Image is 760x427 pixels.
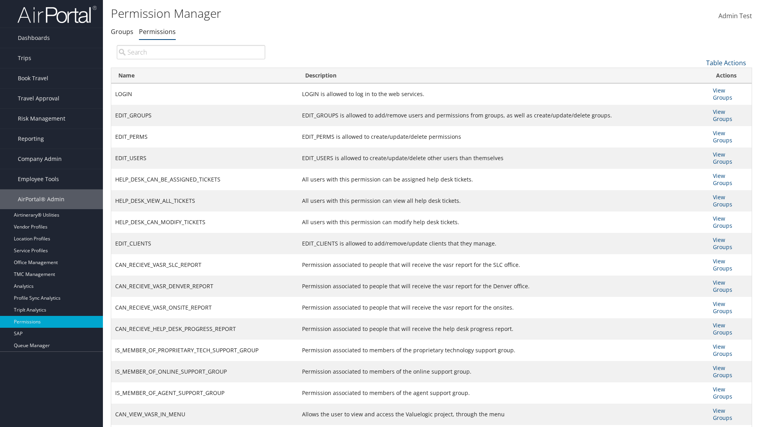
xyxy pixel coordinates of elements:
span: Travel Approval [18,89,59,108]
td: All users with this permission can view all help desk tickets. [298,190,709,212]
td: Permission associated to members of the agent support group. [298,382,709,404]
a: Groups [111,27,133,36]
td: LOGIN [111,83,298,105]
td: CAN_RECIEVE_VASR_ONSITE_REPORT [111,297,298,318]
td: HELP_DESK_CAN_BE_ASSIGNED_TICKETS [111,169,298,190]
a: View Groups [713,151,732,165]
a: View Groups [713,193,732,208]
a: View Groups [713,321,732,336]
td: IS_MEMBER_OF_PROPRIETARY_TECH_SUPPORT_GROUP [111,340,298,361]
a: View Groups [713,257,732,272]
a: Permissions [139,27,176,36]
td: HELP_DESK_VIEW_ALL_TICKETS [111,190,298,212]
td: Permission associated to people that will receive the vasr report for the SLC office. [298,254,709,276]
td: IS_MEMBER_OF_ONLINE_SUPPORT_GROUP [111,361,298,382]
a: Admin Test [718,4,752,28]
span: AirPortal® Admin [18,189,65,209]
span: Trips [18,48,31,68]
td: HELP_DESK_CAN_MODIFY_TICKETS [111,212,298,233]
td: Permission associated to people that will receive the help desk progress report. [298,318,709,340]
a: View Groups [713,87,732,101]
td: EDIT_PERMS is allowed to create/update/delete permissions [298,126,709,147]
th: Name: activate to sort column ascending [111,68,298,83]
td: EDIT_GROUPS is allowed to add/remove users and permissions from groups, as well as create/update/... [298,105,709,126]
td: CAN_VIEW_VASR_IN_MENU [111,404,298,425]
a: View Groups [713,129,732,144]
a: Table Actions [706,59,746,67]
h1: Permission Manager [111,5,538,22]
img: airportal-logo.png [17,5,97,24]
td: Permission associated to members of the online support group. [298,361,709,382]
a: View Groups [713,172,732,187]
a: View Groups [713,279,732,293]
a: View Groups [713,236,732,251]
span: Risk Management [18,109,65,128]
input: Search [117,45,265,59]
td: EDIT_USERS [111,147,298,169]
td: Permission associated to members of the proprietary technology support group. [298,340,709,361]
td: Permission associated to people that will receive the vasr report for the onsites. [298,297,709,318]
span: Admin Test [718,11,752,20]
a: View Groups [713,215,732,229]
a: View Groups [713,108,732,123]
td: Permission associated to people that will receive the vasr report for the Denver office. [298,276,709,297]
td: IS_MEMBER_OF_AGENT_SUPPORT_GROUP [111,382,298,404]
td: CAN_RECIEVE_HELP_DESK_PROGRESS_REPORT [111,318,298,340]
td: All users with this permission can be assigned help desk tickets. [298,169,709,190]
a: View Groups [713,407,732,421]
td: CAN_RECIEVE_VASR_SLC_REPORT [111,254,298,276]
td: CAN_RECIEVE_VASR_DENVER_REPORT [111,276,298,297]
td: EDIT_USERS is allowed to create/update/delete other users than themselves [298,147,709,169]
td: Allows the user to view and access the Valuelogic project, through the menu [298,404,709,425]
span: Company Admin [18,149,62,169]
td: EDIT_CLIENTS [111,233,298,254]
span: Reporting [18,129,44,149]
th: Description: activate to sort column ascending [298,68,709,83]
td: All users with this permission can modify help desk tickets. [298,212,709,233]
span: Employee Tools [18,169,59,189]
a: View Groups [713,385,732,400]
td: EDIT_PERMS [111,126,298,147]
span: Dashboards [18,28,50,48]
td: EDIT_GROUPS [111,105,298,126]
th: Actions [709,68,752,83]
a: View Groups [713,364,732,379]
a: View Groups [713,300,732,315]
td: LOGIN is allowed to log in to the web services. [298,83,709,105]
span: Book Travel [18,68,48,88]
a: View Groups [713,343,732,357]
td: EDIT_CLIENTS is allowed to add/remove/update clients that they manage. [298,233,709,254]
